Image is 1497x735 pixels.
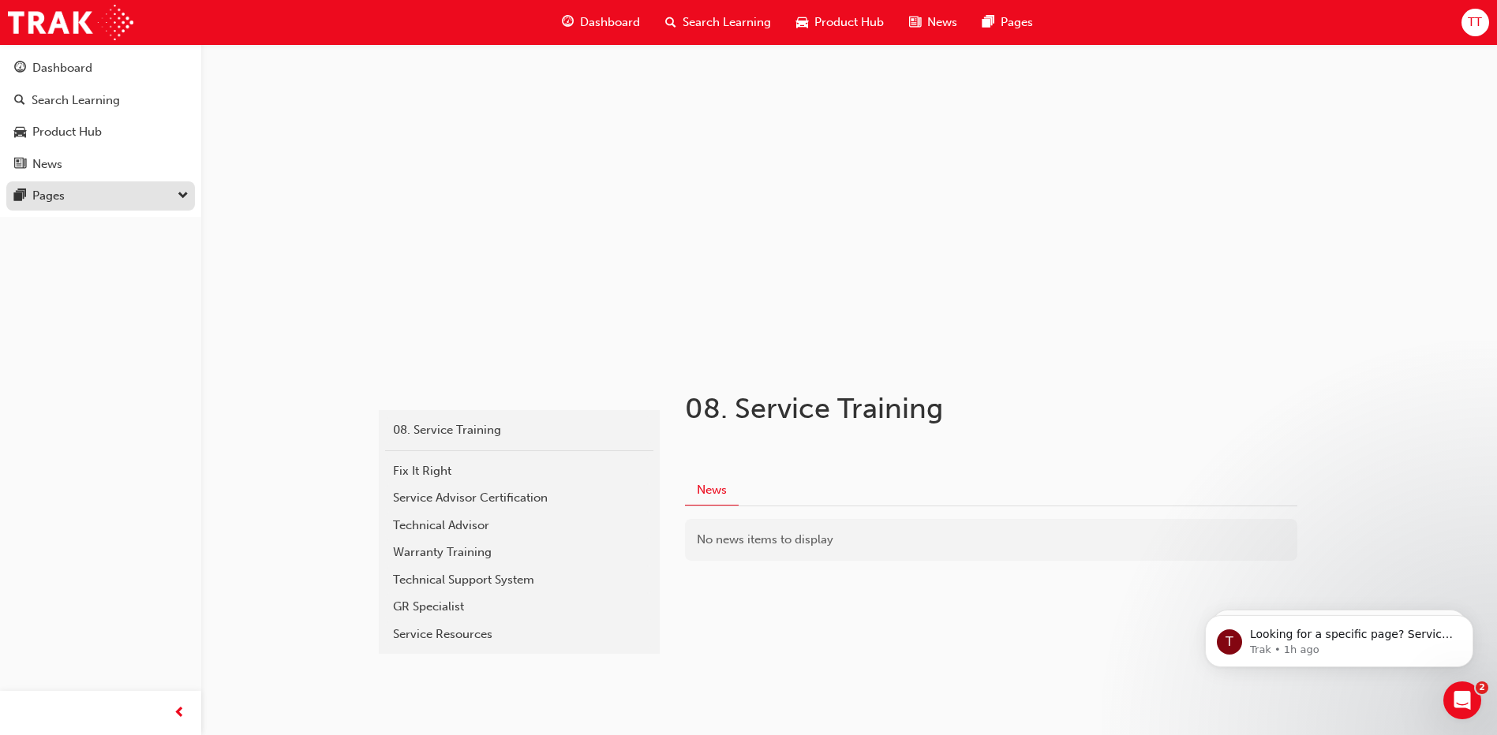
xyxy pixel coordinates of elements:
span: Dashboard [580,13,640,32]
span: pages-icon [982,13,994,32]
a: Product Hub [6,118,195,147]
div: 08. Service Training [393,421,646,439]
span: News [927,13,957,32]
button: TT [1461,9,1489,36]
button: DashboardSearch LearningProduct HubNews [6,50,195,181]
a: 08. Service Training [385,416,653,444]
iframe: Intercom notifications message [1181,582,1497,692]
a: Technical Advisor [385,512,653,539]
a: car-iconProduct Hub [784,6,896,39]
span: search-icon [665,13,676,32]
div: Product Hub [32,123,102,141]
div: Pages [32,187,65,205]
span: car-icon [796,13,808,32]
span: prev-icon [174,703,185,723]
div: Fix It Right [393,462,646,480]
div: GR Specialist [393,598,646,616]
button: Pages [6,181,195,211]
a: search-iconSearch Learning [653,6,784,39]
a: Search Learning [6,86,195,115]
div: Warranty Training [393,543,646,562]
div: Service Advisor Certification [393,489,646,507]
span: Product Hub [814,13,884,32]
a: Service Advisor Certification [385,484,653,512]
span: down-icon [178,186,189,207]
span: Pages [1001,13,1033,32]
div: Technical Support System [393,571,646,589]
div: News [32,155,62,173]
span: car-icon [14,125,26,140]
a: pages-iconPages [970,6,1046,39]
h1: 08. Service Training [685,391,1203,426]
div: Technical Advisor [393,517,646,535]
div: Dashboard [32,59,92,77]
button: News [685,476,739,506]
span: Search Learning [683,13,771,32]
span: news-icon [14,158,26,172]
a: guage-iconDashboard [549,6,653,39]
span: search-icon [14,94,25,108]
span: guage-icon [14,62,26,76]
a: GR Specialist [385,593,653,621]
a: Technical Support System [385,566,653,594]
div: Search Learning [32,91,120,110]
span: news-icon [909,13,921,32]
span: TT [1468,13,1482,32]
a: Dashboard [6,54,195,83]
span: guage-icon [562,13,574,32]
a: Fix It Right [385,457,653,485]
img: Trak [8,5,133,40]
a: news-iconNews [896,6,970,39]
a: Warranty Training [385,539,653,566]
div: No news items to display [685,519,1297,561]
a: News [6,150,195,179]
iframe: Intercom live chat [1443,681,1481,719]
a: Service Resources [385,621,653,648]
div: Service Resources [393,625,646,644]
span: 2 [1476,681,1488,694]
span: pages-icon [14,189,26,203]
